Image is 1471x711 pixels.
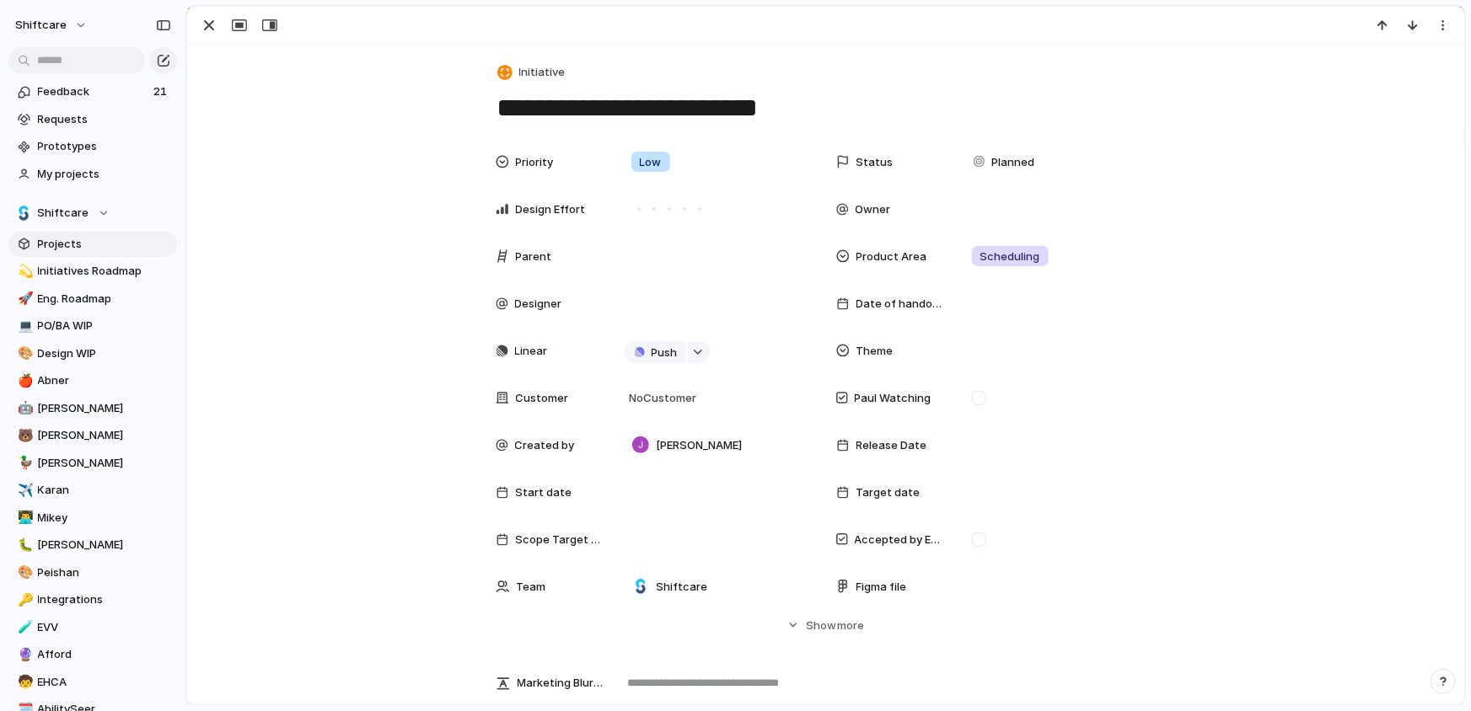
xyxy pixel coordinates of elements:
span: Start date [516,484,572,501]
span: Initiative [519,64,566,81]
a: 🧪EVV [8,615,177,640]
a: Projects [8,232,177,257]
span: Status [856,154,894,171]
div: 🦆[PERSON_NAME] [8,451,177,476]
span: [PERSON_NAME] [38,455,171,472]
a: 🐛[PERSON_NAME] [8,532,177,558]
span: Planned [991,154,1034,171]
span: shiftcare [15,17,67,34]
span: Owner [856,201,891,218]
button: 🔮 [15,646,32,663]
a: 🐻[PERSON_NAME] [8,423,177,448]
div: 🎨 [18,344,30,363]
span: [PERSON_NAME] [38,427,171,444]
span: Accepted by Engineering [855,532,944,548]
div: 🔮 [18,645,30,665]
div: 🎨 [18,563,30,582]
button: 🧒 [15,674,32,691]
span: Designer [515,296,562,313]
button: 🚀 [15,291,32,307]
span: Target date [856,484,921,501]
button: 🤖 [15,400,32,417]
span: Figma file [856,579,907,596]
button: 🐛 [15,537,32,553]
span: Initiatives Roadmap [38,263,171,280]
a: Prototypes [8,134,177,159]
a: 🧒EHCA [8,670,177,695]
span: Scheduling [980,249,1040,265]
span: Design Effort [516,201,586,218]
button: 👨‍💻 [15,510,32,527]
a: 🔮Afford [8,642,177,667]
span: Product Area [856,249,927,265]
span: Push [652,345,678,361]
span: Parent [516,249,552,265]
div: 🤖 [18,398,30,418]
span: Linear [515,343,548,360]
button: 🧪 [15,619,32,636]
span: Prototypes [38,138,171,155]
button: 🎨 [15,345,32,362]
a: 🎨Design WIP [8,341,177,366]
div: 👨‍💻 [18,508,30,527]
span: Date of handover [856,296,944,313]
span: more [837,617,864,634]
span: 21 [153,83,170,100]
span: Customer [516,390,569,407]
button: 🦆 [15,455,32,472]
div: 💫 [18,262,30,281]
a: Requests [8,107,177,132]
a: My projects [8,162,177,187]
span: Show [806,617,836,634]
button: 💫 [15,263,32,280]
span: Integrations [38,591,171,608]
span: Afford [38,646,171,663]
div: ✈️ [18,481,30,500]
button: ✈️ [15,482,32,499]
span: Created by [515,437,575,454]
span: Peishan [38,564,171,581]
a: 👨‍💻Mikey [8,505,177,531]
span: Karan [38,482,171,499]
span: Shiftcare [657,579,708,596]
span: My projects [38,166,171,183]
a: 🚀Eng. Roadmap [8,286,177,312]
a: 🔑Integrations [8,587,177,612]
a: 🍎Abner [8,368,177,393]
a: ✈️Karan [8,478,177,503]
span: Release Date [856,437,927,454]
span: EVV [38,619,171,636]
div: 🦆 [18,453,30,473]
button: Push [625,341,686,363]
span: EHCA [38,674,171,691]
a: 🤖[PERSON_NAME] [8,396,177,421]
span: Scope Target Date [516,532,604,548]
div: 🍎 [18,372,30,391]
span: No Customer [625,390,697,407]
button: 🔑 [15,591,32,608]
div: 🐛 [18,536,30,555]
a: 🎨Peishan [8,560,177,585]
span: Requests [38,111,171,128]
div: 💫Initiatives Roadmap [8,259,177,284]
span: Feedback [38,83,148,100]
span: Mikey [38,510,171,527]
span: PO/BA WIP [38,318,171,334]
div: 🧒 [18,672,30,692]
span: [PERSON_NAME] [657,437,743,454]
button: 🍎 [15,372,32,389]
span: Shiftcare [38,205,89,222]
div: 🐻 [18,426,30,446]
button: 💻 [15,318,32,334]
div: 💻 [18,317,30,336]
